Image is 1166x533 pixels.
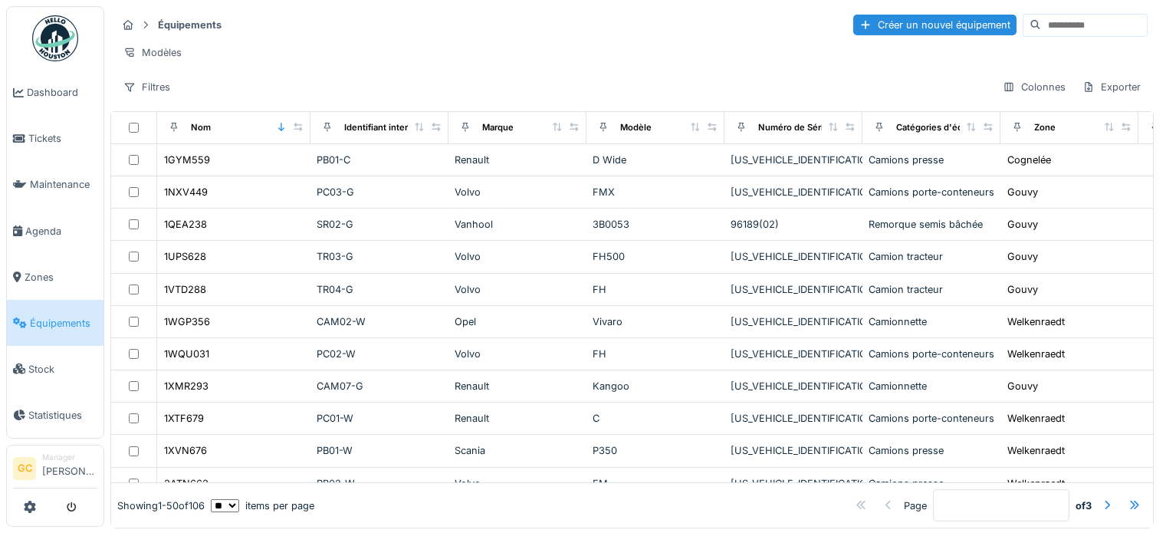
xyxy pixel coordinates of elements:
[593,379,718,393] div: Kangoo
[317,411,442,426] div: PC01-W
[996,76,1072,98] div: Colonnes
[869,379,994,393] div: Camionnette
[1007,443,1065,458] div: Welkenraedt
[1076,498,1092,513] strong: of 3
[1007,411,1065,426] div: Welkenraedt
[317,443,442,458] div: PB01-W
[7,300,103,346] a: Équipements
[593,249,718,264] div: FH500
[1007,314,1065,329] div: Welkenraedt
[152,18,228,32] strong: Équipements
[42,452,97,463] div: Manager
[853,15,1017,35] div: Créer un nouvel équipement
[317,379,442,393] div: CAM07-G
[1007,185,1038,199] div: Gouvy
[731,153,856,167] div: [US_VEHICLE_IDENTIFICATION_NUMBER]
[455,282,580,297] div: Volvo
[164,249,206,264] div: 1UPS628
[1007,379,1038,393] div: Gouvy
[117,76,177,98] div: Filtres
[731,217,856,232] div: 96189(02)
[455,217,580,232] div: Vanhool
[869,153,994,167] div: Camions presse
[869,217,994,232] div: Remorque semis bâchée
[731,411,856,426] div: [US_VEHICLE_IDENTIFICATION_NUMBER]-01
[593,443,718,458] div: P350
[731,443,856,458] div: [US_VEHICLE_IDENTIFICATION_NUMBER]-01
[758,121,829,134] div: Numéro de Série
[1076,76,1148,98] div: Exporter
[455,476,580,491] div: Volvo
[455,153,580,167] div: Renault
[731,314,856,329] div: [US_VEHICLE_IDENTIFICATION_NUMBER]-01
[13,452,97,489] a: GC Manager[PERSON_NAME]
[455,249,580,264] div: Volvo
[455,314,580,329] div: Opel
[869,476,994,491] div: Camions presse
[7,162,103,208] a: Maintenance
[869,411,994,426] div: Camions porte-conteneurs
[32,15,78,61] img: Badge_color-CXgf-gQk.svg
[593,185,718,199] div: FMX
[482,121,514,134] div: Marque
[1007,476,1065,491] div: Welkenraedt
[731,282,856,297] div: [US_VEHICLE_IDENTIFICATION_NUMBER]-01
[211,498,314,513] div: items per page
[593,411,718,426] div: C
[731,249,856,264] div: [US_VEHICLE_IDENTIFICATION_NUMBER]-01
[164,314,210,329] div: 1WGP356
[164,217,207,232] div: 1QEA238
[164,411,204,426] div: 1XTF679
[731,347,856,361] div: [US_VEHICLE_IDENTIFICATION_NUMBER]-01
[28,131,97,146] span: Tickets
[1007,282,1038,297] div: Gouvy
[25,224,97,239] span: Agenda
[164,185,208,199] div: 1NXV449
[317,153,442,167] div: PB01-C
[28,408,97,423] span: Statistiques
[593,282,718,297] div: FH
[593,476,718,491] div: FM
[731,379,856,393] div: [US_VEHICLE_IDENTIFICATION_NUMBER]
[7,208,103,254] a: Agenda
[731,476,856,491] div: [US_VEHICLE_IDENTIFICATION_NUMBER]-01
[593,347,718,361] div: FH
[455,379,580,393] div: Renault
[731,185,856,199] div: [US_VEHICLE_IDENTIFICATION_NUMBER]-01
[7,392,103,438] a: Statistiques
[593,314,718,329] div: Vivaro
[317,185,442,199] div: PC03-G
[117,498,205,513] div: Showing 1 - 50 of 106
[1007,153,1051,167] div: Cognelée
[869,249,994,264] div: Camion tracteur
[869,443,994,458] div: Camions presse
[1034,121,1056,134] div: Zone
[869,347,994,361] div: Camions porte-conteneurs
[896,121,1003,134] div: Catégories d'équipement
[164,379,209,393] div: 1XMR293
[25,270,97,285] span: Zones
[593,217,718,232] div: 3B0053
[455,347,580,361] div: Volvo
[7,346,103,392] a: Stock
[191,121,211,134] div: Nom
[42,452,97,485] li: [PERSON_NAME]
[869,282,994,297] div: Camion tracteur
[317,347,442,361] div: PC02-W
[455,185,580,199] div: Volvo
[869,314,994,329] div: Camionnette
[164,282,206,297] div: 1VTD288
[317,282,442,297] div: TR04-G
[164,443,207,458] div: 1XVN676
[455,411,580,426] div: Renault
[28,362,97,377] span: Stock
[27,85,97,100] span: Dashboard
[317,217,442,232] div: SR02-G
[164,347,209,361] div: 1WQU031
[164,153,210,167] div: 1GYM559
[904,498,927,513] div: Page
[869,185,994,199] div: Camions porte-conteneurs
[7,254,103,300] a: Zones
[317,476,442,491] div: PB02-W
[1007,347,1065,361] div: Welkenraedt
